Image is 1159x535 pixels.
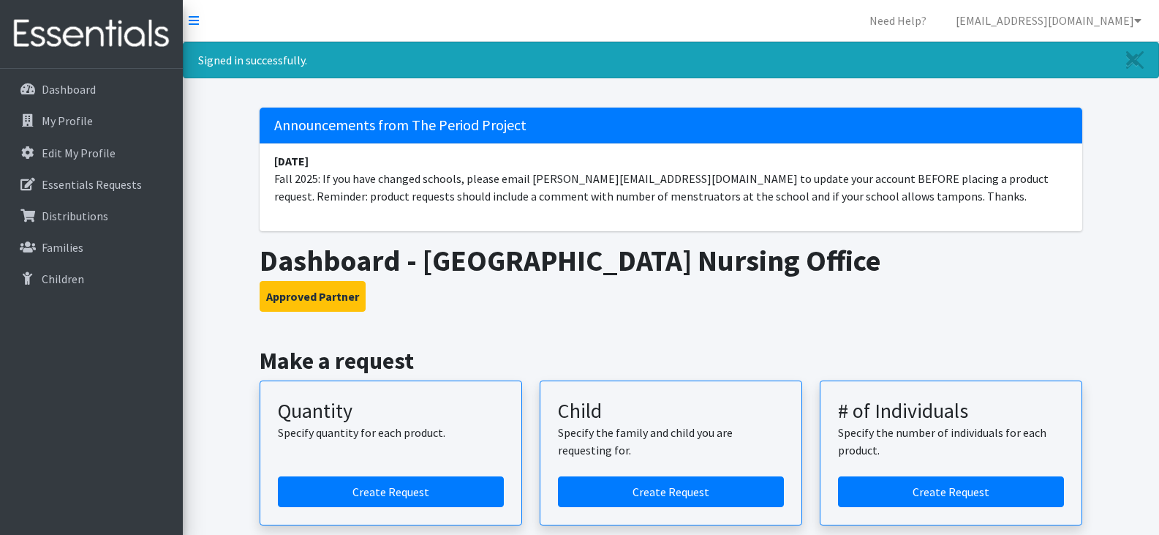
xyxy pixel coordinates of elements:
a: Create a request by number of individuals [838,476,1064,507]
h5: Announcements from The Period Project [260,108,1082,143]
p: Essentials Requests [42,177,142,192]
h3: # of Individuals [838,399,1064,424]
p: Specify quantity for each product. [278,424,504,441]
p: Specify the family and child you are requesting for. [558,424,784,459]
a: Need Help? [858,6,938,35]
a: Create a request by quantity [278,476,504,507]
a: My Profile [6,106,177,135]
div: Signed in successfully. [183,42,1159,78]
p: Families [42,240,83,255]
li: Fall 2025: If you have changed schools, please email [PERSON_NAME][EMAIL_ADDRESS][DOMAIN_NAME] to... [260,143,1082,214]
a: Children [6,264,177,293]
strong: [DATE] [274,154,309,168]
h2: Make a request [260,347,1082,375]
a: Create a request for a child or family [558,476,784,507]
a: [EMAIL_ADDRESS][DOMAIN_NAME] [944,6,1153,35]
a: Families [6,233,177,262]
a: Distributions [6,201,177,231]
p: Distributions [42,209,108,223]
img: HumanEssentials [6,10,177,59]
p: Specify the number of individuals for each product. [838,424,1064,459]
h3: Quantity [278,399,504,424]
button: Approved Partner [260,281,366,312]
a: Close [1111,42,1158,78]
a: Dashboard [6,75,177,104]
p: Children [42,272,84,286]
p: Edit My Profile [42,146,116,160]
h1: Dashboard - [GEOGRAPHIC_DATA] Nursing Office [260,243,1082,278]
p: Dashboard [42,82,96,97]
h3: Child [558,399,784,424]
a: Edit My Profile [6,138,177,168]
p: My Profile [42,113,93,128]
a: Essentials Requests [6,170,177,199]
